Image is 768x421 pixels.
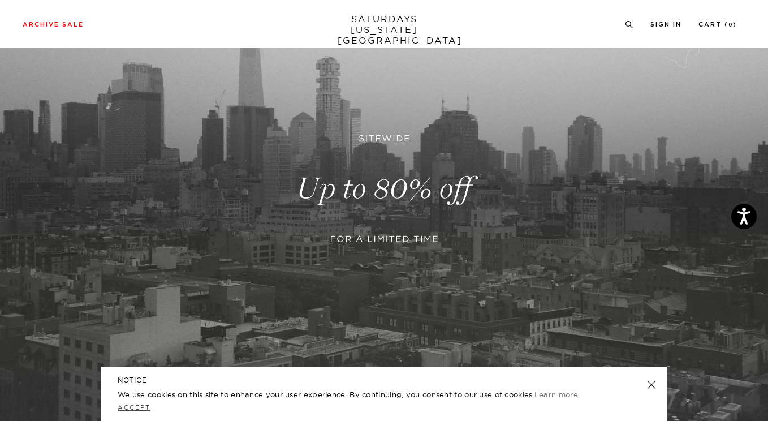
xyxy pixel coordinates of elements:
a: SATURDAYS[US_STATE][GEOGRAPHIC_DATA] [338,14,431,46]
a: Learn more [534,390,578,399]
h5: NOTICE [118,375,650,385]
small: 0 [728,23,733,28]
a: Archive Sale [23,22,84,28]
a: Sign In [650,22,681,28]
a: Cart (0) [698,22,737,28]
a: Accept [118,403,150,411]
p: We use cookies on this site to enhance your user experience. By continuing, you consent to our us... [118,389,610,400]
